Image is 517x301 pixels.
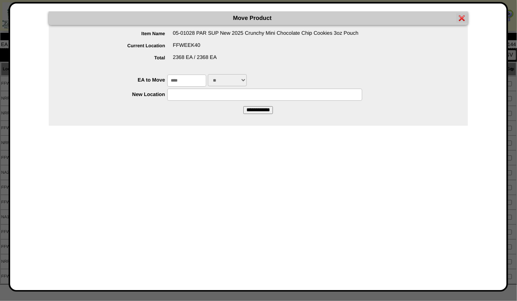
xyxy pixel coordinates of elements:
label: Item Name [64,31,173,36]
div: Move Product [49,11,468,25]
div: FFWEEK40 [64,42,468,54]
label: New Location [64,91,168,97]
label: Current Location [64,43,173,48]
div: 2368 EA / 2368 EA [64,54,468,66]
label: Total [64,55,173,61]
div: 05-01028 PAR SUP New 2025 Crunchy Mini Chocolate Chip Cookies 3oz Pouch [64,30,468,42]
img: error.gif [459,15,465,21]
label: EA to Move [64,77,168,83]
